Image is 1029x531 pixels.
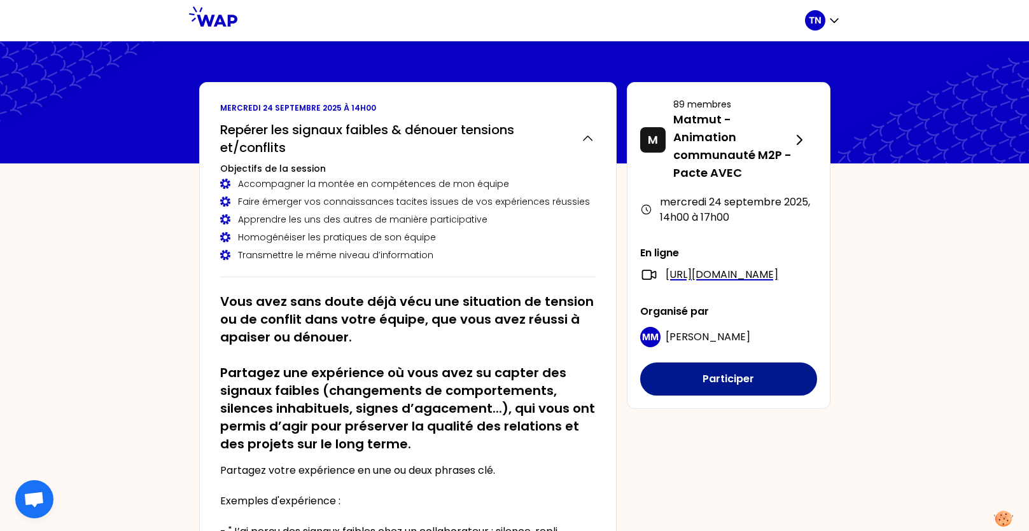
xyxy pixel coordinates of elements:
div: Apprendre les uns des autres de manière participative [220,213,596,226]
p: En ligne [640,245,817,261]
div: Transmettre le même niveau d’information [220,249,596,261]
div: Faire émerger vos connaissances tacites issues de vos expériences réussies [220,195,596,208]
div: Accompagner la montée en compétences de mon équipe [220,177,596,190]
p: mercredi 24 septembre 2025 à 14h00 [220,103,596,113]
div: Ouvrir le chat [15,480,53,518]
p: Matmut - Animation communauté M2P - Pacte AVEC [673,111,792,182]
h2: Vous avez sans doute déjà vécu une situation de tension ou de conflit dans votre équipe, que vous... [220,293,596,453]
div: mercredi 24 septembre 2025 , 14h00 à 17h00 [640,195,817,225]
p: M [648,131,658,149]
p: 89 membres [673,98,792,111]
button: Participer [640,362,817,396]
p: TN [809,14,822,27]
a: [URL][DOMAIN_NAME] [666,267,778,282]
div: Homogénéiser les pratiques de son équipe [220,231,596,244]
h2: Repérer les signaux faibles & dénouer tensions et/conflits [220,121,571,156]
h3: Objectifs de la session [220,162,596,175]
button: TN [805,10,841,31]
p: MM [642,331,659,343]
p: Organisé par [640,304,817,319]
span: [PERSON_NAME] [666,329,750,344]
button: Repérer les signaux faibles & dénouer tensions et/conflits [220,121,596,156]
